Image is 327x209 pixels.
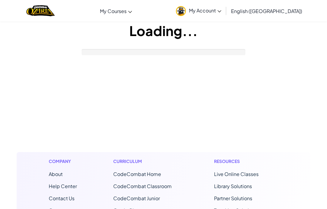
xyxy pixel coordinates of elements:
[49,183,77,189] a: Help Center
[113,171,161,177] span: CodeCombat Home
[214,158,279,164] h1: Resources
[49,195,74,201] span: Contact Us
[189,7,221,14] span: My Account
[113,195,160,201] a: CodeCombat Junior
[100,8,127,14] span: My Courses
[113,158,178,164] h1: Curriculum
[214,183,252,189] a: Library Solutions
[176,6,186,16] img: avatar
[26,5,54,17] a: Ozaria by CodeCombat logo
[173,1,224,20] a: My Account
[231,8,302,14] span: English ([GEOGRAPHIC_DATA])
[214,171,259,177] a: Live Online Classes
[97,3,135,19] a: My Courses
[228,3,305,19] a: English ([GEOGRAPHIC_DATA])
[113,183,172,189] a: CodeCombat Classroom
[214,195,252,201] a: Partner Solutions
[26,5,54,17] img: Home
[49,158,77,164] h1: Company
[49,171,63,177] a: About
